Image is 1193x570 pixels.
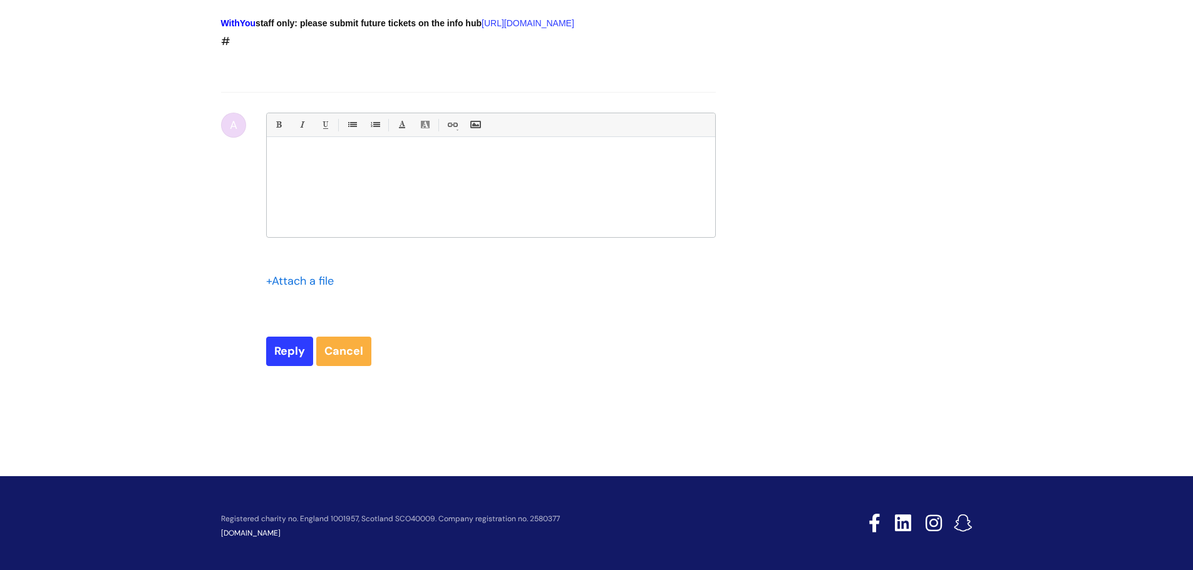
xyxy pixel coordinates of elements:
a: 1. Ordered List (Ctrl-Shift-8) [367,117,383,133]
a: Link [444,117,460,133]
strong: staff only: please submit future tickets on the info hub [221,18,482,28]
input: Reply [266,337,313,365]
a: [URL][DOMAIN_NAME] [482,18,574,28]
a: Bold (Ctrl-B) [271,117,286,133]
a: Back Color [417,117,433,133]
a: [DOMAIN_NAME] [221,528,281,538]
a: Insert Image... [467,117,483,133]
span: + [266,273,272,288]
div: A [221,113,246,138]
div: Attach a file [266,271,341,291]
a: Italic (Ctrl-I) [294,117,309,133]
a: Cancel [316,337,371,365]
a: Underline(Ctrl-U) [317,117,333,133]
span: WithYou [221,18,256,28]
p: Registered charity no. England 1001957, Scotland SCO40009. Company registration no. 2580377 [221,515,780,523]
a: • Unordered List (Ctrl-Shift-7) [344,117,359,133]
a: Font Color [394,117,410,133]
